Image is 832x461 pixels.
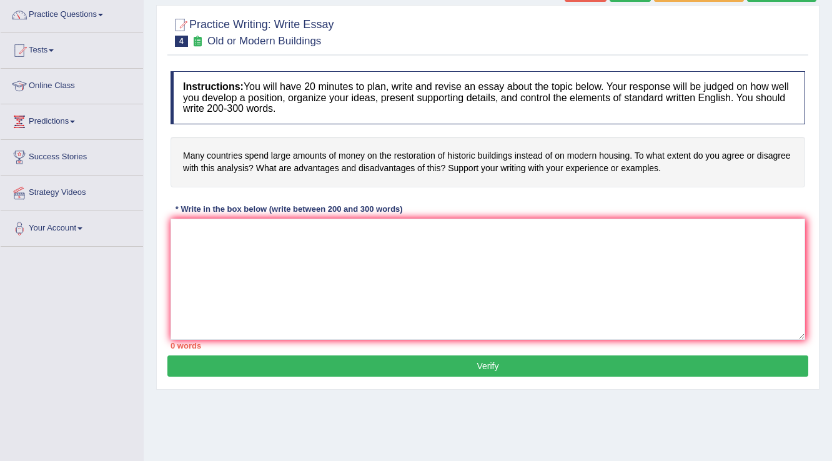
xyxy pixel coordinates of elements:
[167,355,808,377] button: Verify
[183,81,244,92] b: Instructions:
[171,203,407,215] div: * Write in the box below (write between 200 and 300 words)
[1,33,143,64] a: Tests
[1,69,143,100] a: Online Class
[1,176,143,207] a: Strategy Videos
[175,36,188,47] span: 4
[171,340,805,352] div: 0 words
[191,36,204,47] small: Exam occurring question
[171,137,805,187] h4: Many countries spend large amounts of money on the restoration of historic buildings instead of o...
[1,104,143,136] a: Predictions
[171,71,805,124] h4: You will have 20 minutes to plan, write and revise an essay about the topic below. Your response ...
[1,140,143,171] a: Success Stories
[171,16,334,47] h2: Practice Writing: Write Essay
[1,211,143,242] a: Your Account
[207,35,321,47] small: Old or Modern Buildings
